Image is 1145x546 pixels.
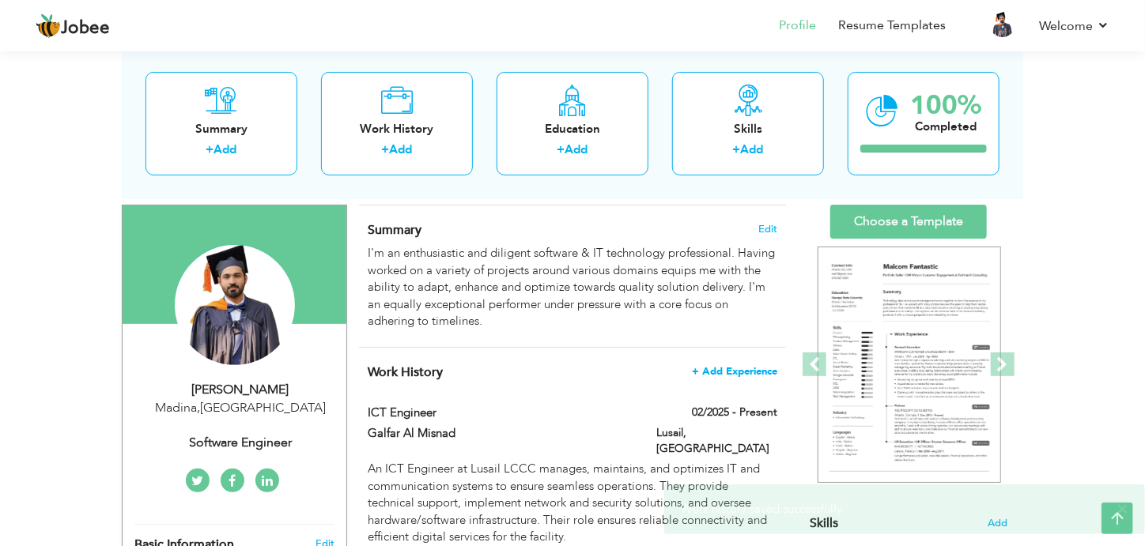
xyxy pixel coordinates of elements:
div: I'm an enthusiastic and diligent software & IT technology professional. Having worked on a variet... [368,245,777,329]
a: Add [214,141,237,157]
a: Resume Templates [838,17,946,35]
div: Software Engineer [134,434,346,452]
img: jobee.io [36,13,61,39]
div: Completed [910,118,981,134]
span: Edit [758,224,777,235]
div: 100% [910,92,981,118]
span: Work History [368,363,443,381]
div: Summary [158,120,285,137]
h4: This helps to show the companies you have worked for. [368,364,777,380]
label: Lusail, [GEOGRAPHIC_DATA] [656,425,777,457]
label: 02/2025 - Present [692,405,777,420]
div: Education [509,120,636,137]
a: Add [390,141,413,157]
label: + [206,141,214,158]
div: [PERSON_NAME] [134,381,346,399]
label: ICT Engineer [368,405,633,421]
div: Madina [GEOGRAPHIC_DATA] [134,399,346,417]
label: + [382,141,390,158]
label: Galfar Al Misnad [368,425,633,442]
div: Skills [685,120,811,137]
h4: Adding a summary is a quick and easy way to highlight your experience and interests. [368,222,777,238]
a: Add [741,141,764,157]
a: Jobee [36,13,110,39]
span: , [197,399,200,416]
div: Work History [334,120,460,137]
a: Add [565,141,588,157]
a: Profile [779,17,816,35]
img: Profile Img [990,12,1015,37]
span: Work history saved successfully. [681,501,845,517]
span: Summary [368,221,421,239]
a: Choose a Template [830,205,987,239]
div: An ICT Engineer at Lusail LCCC manages, maintains, and optimizes IT and communication systems to ... [368,461,777,545]
span: + Add Experience [692,366,777,377]
img: Hamza Farooq [175,245,295,365]
span: × [1117,501,1128,517]
a: Welcome [1039,17,1109,36]
span: Jobee [61,20,110,37]
label: + [733,141,741,158]
label: + [557,141,565,158]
